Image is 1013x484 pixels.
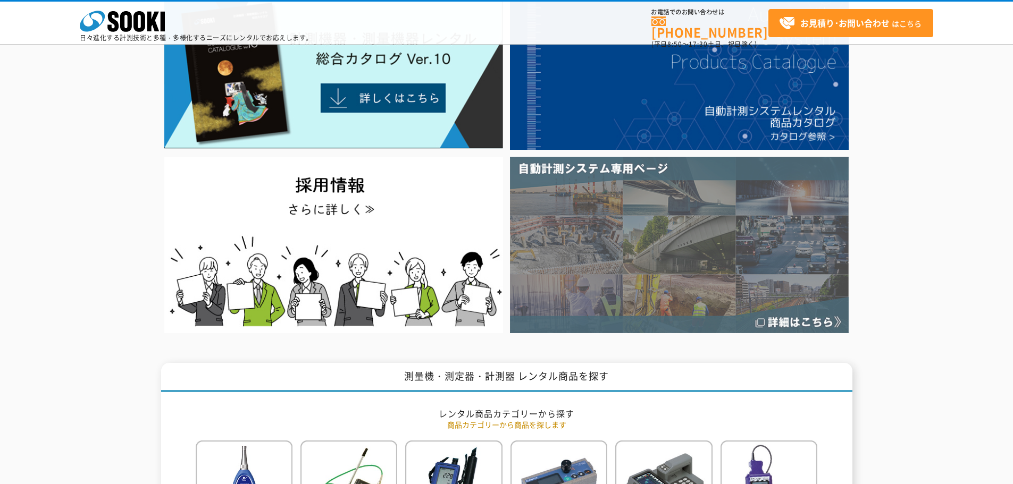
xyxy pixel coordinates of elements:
p: 日々進化する計測技術と多種・多様化するニーズにレンタルでお応えします。 [80,35,313,41]
img: SOOKI recruit [164,157,503,333]
strong: お見積り･お問い合わせ [800,16,890,29]
a: [PHONE_NUMBER] [651,16,768,38]
span: お電話でのお問い合わせは [651,9,768,15]
span: (平日 ～ 土日、祝日除く) [651,39,757,49]
span: 8:50 [667,39,682,49]
h1: 測量機・測定器・計測器 レンタル商品を探す [161,363,852,392]
a: お見積り･お問い合わせはこちら [768,9,933,37]
h2: レンタル商品カテゴリーから探す [196,408,818,419]
span: 17:30 [689,39,708,49]
span: はこちら [779,15,922,31]
p: 商品カテゴリーから商品を探します [196,419,818,430]
img: 自動計測システム専用ページ [510,157,849,333]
